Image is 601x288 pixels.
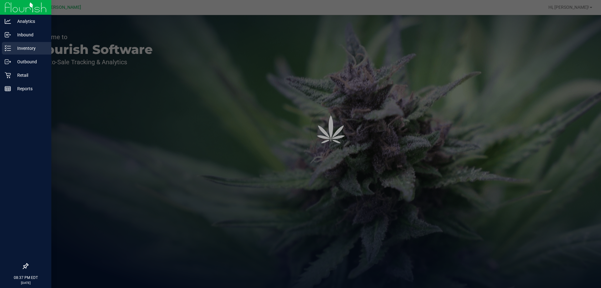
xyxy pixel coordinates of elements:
[5,18,11,24] inline-svg: Analytics
[3,280,49,285] p: [DATE]
[5,32,11,38] inline-svg: Inbound
[3,275,49,280] p: 08:37 PM EDT
[11,85,49,92] p: Reports
[5,72,11,78] inline-svg: Retail
[11,71,49,79] p: Retail
[11,31,49,39] p: Inbound
[5,45,11,51] inline-svg: Inventory
[11,58,49,65] p: Outbound
[5,59,11,65] inline-svg: Outbound
[11,18,49,25] p: Analytics
[11,45,49,52] p: Inventory
[5,86,11,92] inline-svg: Reports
